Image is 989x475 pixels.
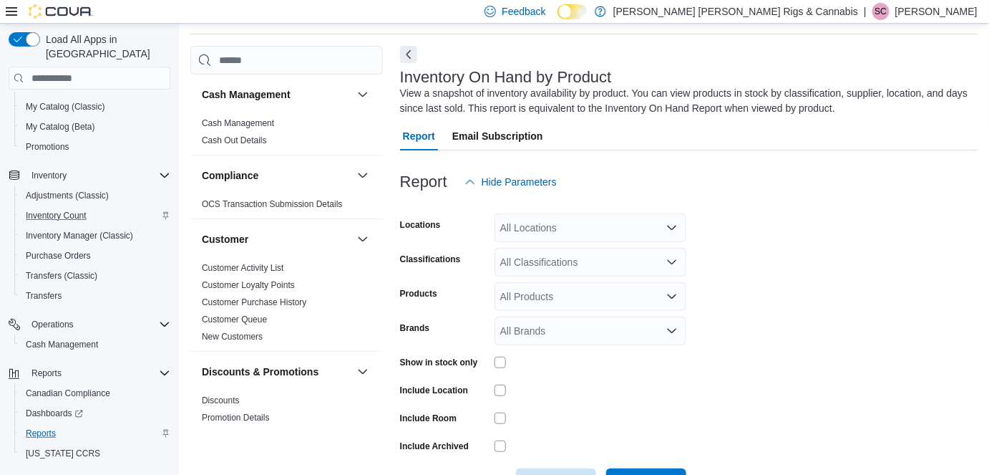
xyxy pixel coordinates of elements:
[20,336,170,353] span: Cash Management
[202,87,351,102] button: Cash Management
[452,122,543,150] span: Email Subscription
[14,226,176,246] button: Inventory Manager (Classic)
[403,122,435,150] span: Report
[190,392,383,449] div: Discounts & Promotions
[202,332,263,342] a: New Customers
[14,286,176,306] button: Transfers
[354,86,371,103] button: Cash Management
[26,210,87,221] span: Inventory Count
[400,385,468,396] label: Include Location
[20,287,67,304] a: Transfers
[26,408,83,419] span: Dashboards
[666,256,678,268] button: Open list of options
[20,227,170,244] span: Inventory Manager (Classic)
[14,403,176,423] a: Dashboards
[26,167,72,184] button: Inventory
[20,425,170,442] span: Reports
[26,230,133,241] span: Inventory Manager (Classic)
[20,336,104,353] a: Cash Management
[3,363,176,383] button: Reports
[202,168,258,183] h3: Compliance
[14,97,176,117] button: My Catalog (Classic)
[20,385,116,402] a: Canadian Compliance
[31,319,74,330] span: Operations
[26,316,170,333] span: Operations
[400,254,461,265] label: Classifications
[20,405,170,422] span: Dashboards
[14,266,176,286] button: Transfers (Classic)
[202,117,274,129] span: Cash Management
[26,121,95,133] span: My Catalog (Beta)
[354,363,371,380] button: Discounts & Promotions
[20,247,170,264] span: Purchase Orders
[202,135,267,145] a: Cash Out Details
[400,69,612,86] h3: Inventory On Hand by Product
[26,448,100,459] span: [US_STATE] CCRS
[20,267,103,284] a: Transfers (Classic)
[202,118,274,128] a: Cash Management
[20,445,170,462] span: Washington CCRS
[459,168,562,196] button: Hide Parameters
[20,138,170,155] span: Promotions
[400,322,429,334] label: Brands
[190,115,383,155] div: Cash Management
[202,199,343,209] a: OCS Transaction Submission Details
[202,413,270,423] a: Promotion Details
[864,3,867,20] p: |
[202,168,351,183] button: Compliance
[666,291,678,302] button: Open list of options
[875,3,887,20] span: SC
[20,425,62,442] a: Reports
[202,198,343,210] span: OCS Transaction Submission Details
[26,190,109,201] span: Adjustments (Classic)
[14,383,176,403] button: Canadian Compliance
[202,87,291,102] h3: Cash Management
[202,430,245,440] a: Promotions
[482,175,557,189] span: Hide Parameters
[202,297,307,307] a: Customer Purchase History
[3,315,176,335] button: Operations
[895,3,978,20] p: [PERSON_NAME]
[14,137,176,157] button: Promotions
[400,441,469,452] label: Include Archived
[202,412,270,423] span: Promotion Details
[20,445,106,462] a: [US_STATE] CCRS
[400,413,457,424] label: Include Room
[557,4,588,19] input: Dark Mode
[40,32,170,61] span: Load All Apps in [GEOGRAPHIC_DATA]
[400,86,970,116] div: View a snapshot of inventory availability by product. You can view products in stock by classific...
[20,118,170,135] span: My Catalog (Beta)
[26,388,110,399] span: Canadian Compliance
[26,339,98,350] span: Cash Management
[31,170,67,181] span: Inventory
[14,423,176,443] button: Reports
[202,280,295,290] a: Customer Loyalty Points
[613,3,858,20] p: [PERSON_NAME] [PERSON_NAME] Rigs & Cannabis
[14,335,176,355] button: Cash Management
[26,316,79,333] button: Operations
[354,167,371,184] button: Compliance
[26,365,170,382] span: Reports
[190,259,383,351] div: Customer
[20,187,115,204] a: Adjustments (Classic)
[666,222,678,234] button: Open list of options
[202,395,240,406] span: Discounts
[202,365,351,379] button: Discounts & Promotions
[29,4,93,19] img: Cova
[202,232,248,246] h3: Customer
[400,173,447,191] h3: Report
[26,250,91,262] span: Purchase Orders
[354,231,371,248] button: Customer
[202,314,267,325] span: Customer Queue
[400,288,437,299] label: Products
[26,270,97,282] span: Transfers (Classic)
[202,297,307,308] span: Customer Purchase History
[20,187,170,204] span: Adjustments (Classic)
[31,368,62,379] span: Reports
[14,186,176,206] button: Adjustments (Classic)
[502,4,545,19] span: Feedback
[400,46,417,63] button: Next
[20,207,92,224] a: Inventory Count
[666,325,678,337] button: Open list of options
[20,98,111,115] a: My Catalog (Classic)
